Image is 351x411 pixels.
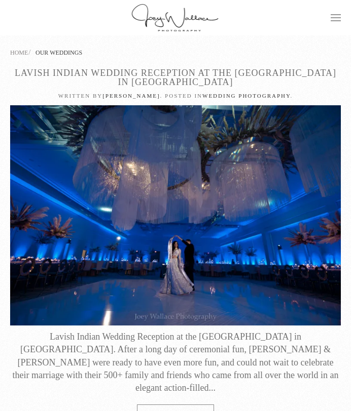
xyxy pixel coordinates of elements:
div: Lavish Indian Wedding Reception at the [GEOGRAPHIC_DATA] in [GEOGRAPHIC_DATA]. After a long day o... [10,331,341,394]
a: Lavish Indian Wedding Reception at the [GEOGRAPHIC_DATA] in [GEOGRAPHIC_DATA] [15,68,336,87]
a: Wedding Photography [202,93,291,99]
nav: Breadcrumb [10,46,341,58]
img: Indian Wedding Reception at The Hotel at Avalon In Alpharetta [10,105,341,326]
span: Our Weddings [36,49,82,56]
a: Indian Wedding Reception at The Hotel at Avalon In Alpharetta [10,210,341,220]
p: Written by . Posted in . [10,92,341,100]
a: [PERSON_NAME] [102,93,160,99]
a: Home [10,49,28,56]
